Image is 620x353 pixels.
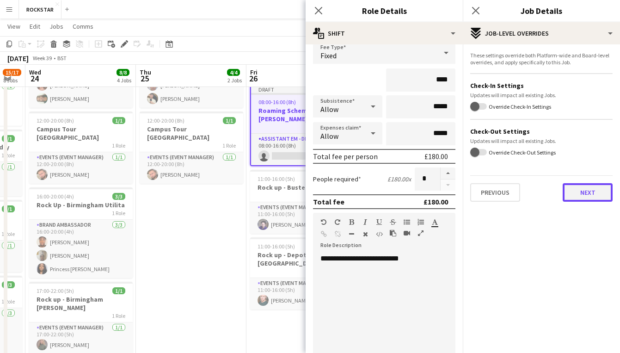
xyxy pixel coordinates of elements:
[348,218,355,226] button: Bold
[250,251,354,267] h3: Rock up - Depot [GEOGRAPHIC_DATA]
[250,202,354,234] app-card-role: Events (Event Manager)1/111:00-16:00 (5h)[PERSON_NAME]
[112,142,125,149] span: 1 Role
[387,175,411,183] div: £180.00 x
[250,85,354,166] app-job-card: Draft08:00-16:00 (8h)0/1Roaming Scheme - [PERSON_NAME]1 RoleAssistant EM - Deliveroo FR0/108:00-1...
[37,117,74,124] span: 12:00-20:00 (8h)
[306,22,463,44] div: Shift
[250,170,354,234] app-job-card: 11:00-16:00 (5h)1/1Rock up - Busted1 RoleEvents (Event Manager)1/111:00-16:00 (5h)[PERSON_NAME]
[251,106,353,123] h3: Roaming Scheme - [PERSON_NAME]
[223,117,236,124] span: 1/1
[4,20,24,32] a: View
[313,197,344,206] div: Total fee
[251,86,353,93] div: Draft
[404,218,410,226] button: Unordered List
[46,20,67,32] a: Jobs
[250,183,354,192] h3: Rock up - Busted
[417,229,424,237] button: Fullscreen
[29,68,41,76] span: Wed
[390,218,396,226] button: Strikethrough
[320,105,338,114] span: Allow
[147,117,184,124] span: 12:00-20:00 (8h)
[30,22,40,31] span: Edit
[3,69,21,76] span: 15/17
[1,298,15,305] span: 1 Role
[140,68,151,76] span: Thu
[29,201,133,209] h3: Rock Up - Birmingham Utilita
[463,5,620,17] h3: Job Details
[320,51,337,60] span: Fixed
[222,142,236,149] span: 1 Role
[49,22,63,31] span: Jobs
[251,134,353,165] app-card-role: Assistant EM - Deliveroo FR0/108:00-16:00 (8h)
[31,55,54,62] span: Week 39
[140,125,243,142] h3: Campus Tour [GEOGRAPHIC_DATA]
[470,127,613,136] h3: Check-Out Settings
[140,111,243,184] app-job-card: 12:00-20:00 (8h)1/1Campus Tour [GEOGRAPHIC_DATA]1 RoleEvents (Event Manager)1/112:00-20:00 (8h)[P...
[112,210,125,217] span: 1 Role
[117,69,129,76] span: 8/8
[37,287,74,294] span: 17:00-22:00 (5h)
[470,92,613,99] div: Updates will impact all existing Jobs.
[313,175,361,183] label: People required
[463,22,620,44] div: Job-Level Overrides
[138,73,151,84] span: 25
[348,230,355,238] button: Horizontal Line
[487,103,551,110] label: Override Check-In Settings
[470,137,613,144] div: Updates will impact all existing Jobs.
[19,0,61,19] button: ROCKSTAR
[29,187,133,278] app-job-card: 16:00-20:00 (4h)3/3Rock Up - Birmingham Utilita1 RoleBrand Ambassador3/316:00-20:00 (4h)[PERSON_N...
[7,54,29,63] div: [DATE]
[117,77,131,84] div: 4 Jobs
[227,77,242,84] div: 2 Jobs
[37,193,74,200] span: 16:00-20:00 (4h)
[112,312,125,319] span: 1 Role
[1,230,15,237] span: 1 Role
[431,218,438,226] button: Text Color
[140,152,243,184] app-card-role: Events (Event Manager)1/112:00-20:00 (8h)[PERSON_NAME]
[29,152,133,184] app-card-role: Events (Event Manager)1/112:00-20:00 (8h)[PERSON_NAME]
[112,287,125,294] span: 1/1
[563,183,613,202] button: Next
[417,218,424,226] button: Ordered List
[29,295,133,312] h3: Rock up - Birmingham [PERSON_NAME]
[320,218,327,226] button: Undo
[250,278,354,310] app-card-role: Events (Event Manager)1/111:00-16:00 (5h)[PERSON_NAME]
[250,237,354,310] app-job-card: 11:00-16:00 (5h)1/1Rock up - Depot [GEOGRAPHIC_DATA]1 RoleEvents (Event Manager)1/111:00-16:00 (5...
[1,152,15,159] span: 1 Role
[258,99,296,105] span: 08:00-16:00 (8h)
[249,73,258,84] span: 26
[404,229,410,237] button: Insert video
[424,197,448,206] div: £180.00
[334,218,341,226] button: Redo
[2,205,15,212] span: 1/1
[306,5,463,17] h3: Role Details
[470,52,613,66] div: These settings override both Platform-wide and Board-level overrides, and apply specifically to t...
[320,131,338,141] span: Allow
[7,22,20,31] span: View
[2,281,15,288] span: 3/3
[227,69,240,76] span: 4/4
[487,149,556,155] label: Override Check-Out Settings
[470,183,520,202] button: Previous
[376,230,382,238] button: HTML Code
[3,77,21,84] div: 8 Jobs
[112,193,125,200] span: 3/3
[2,135,15,142] span: 1/1
[29,111,133,184] app-job-card: 12:00-20:00 (8h)1/1Campus Tour [GEOGRAPHIC_DATA]1 RoleEvents (Event Manager)1/112:00-20:00 (8h)[P...
[424,152,448,161] div: £180.00
[26,20,44,32] a: Edit
[69,20,97,32] a: Comms
[29,220,133,278] app-card-role: Brand Ambassador3/316:00-20:00 (4h)[PERSON_NAME][PERSON_NAME]Princess [PERSON_NAME]
[362,218,368,226] button: Italic
[362,230,368,238] button: Clear Formatting
[112,117,125,124] span: 1/1
[28,73,41,84] span: 24
[250,68,258,76] span: Fri
[57,55,67,62] div: BST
